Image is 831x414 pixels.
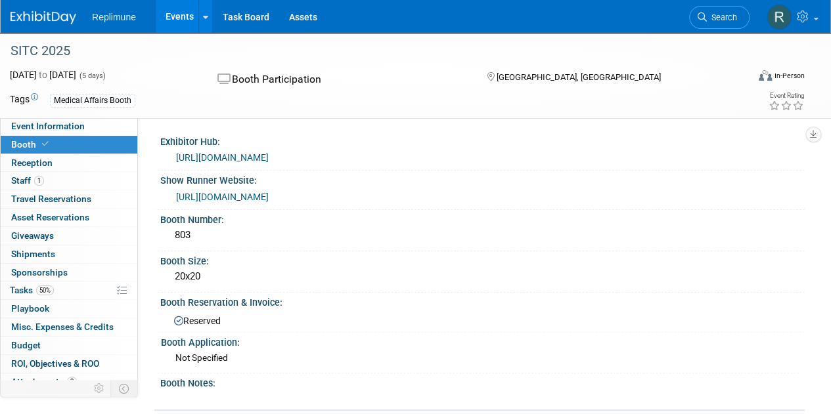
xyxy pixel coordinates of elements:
[688,68,805,88] div: Event Format
[10,70,76,80] span: [DATE] [DATE]
[1,337,137,354] a: Budget
[1,264,137,281] a: Sponsorships
[1,300,137,318] a: Playbook
[10,93,38,108] td: Tags
[11,303,49,314] span: Playbook
[1,209,137,226] a: Asset Reservations
[176,152,269,163] a: [URL][DOMAIN_NAME]
[11,11,76,24] img: ExhibitDay
[11,249,55,259] span: Shipments
[759,70,772,81] img: Format-Inperson.png
[1,190,137,208] a: Travel Reservations
[50,94,135,108] div: Medical Affairs Booth
[11,340,41,350] span: Budget
[88,380,111,397] td: Personalize Event Tab Strip
[176,192,269,202] a: [URL][DOMAIN_NAME]
[170,266,795,287] div: 20x20
[160,373,805,390] div: Booth Notes:
[67,377,77,386] span: 2
[707,12,737,22] span: Search
[42,140,49,148] i: Booth reservation complete
[1,172,137,190] a: Staff1
[774,71,805,81] div: In-Person
[1,154,137,172] a: Reception
[160,293,805,309] div: Booth Reservation & Invoice:
[1,318,137,336] a: Misc. Expenses & Credits
[160,132,805,148] div: Exhibitor Hub:
[160,210,805,226] div: Booth Number:
[11,321,114,332] span: Misc. Expenses & Credits
[767,5,792,30] img: Rosalind Malhotra
[92,12,136,22] span: Replimune
[11,377,77,387] span: Attachments
[1,373,137,391] a: Attachments2
[37,70,49,80] span: to
[11,212,89,222] span: Asset Reservations
[161,333,799,349] div: Booth Application:
[1,227,137,245] a: Giveaways
[496,72,660,82] span: [GEOGRAPHIC_DATA], [GEOGRAPHIC_DATA]
[170,225,795,245] div: 803
[213,68,465,91] div: Booth Participation
[34,176,44,186] span: 1
[111,380,138,397] td: Toggle Event Tabs
[11,230,54,241] span: Giveaways
[689,6,750,29] a: Search
[11,175,44,186] span: Staff
[1,117,137,135] a: Event Information
[11,121,85,131] span: Event Information
[160,251,805,268] div: Booth Size:
[1,355,137,373] a: ROI, Objectives & ROO
[1,136,137,154] a: Booth
[11,194,91,204] span: Travel Reservations
[78,72,106,80] span: (5 days)
[11,157,53,168] span: Reception
[11,267,68,278] span: Sponsorships
[769,93,804,99] div: Event Rating
[1,281,137,299] a: Tasks50%
[10,285,54,295] span: Tasks
[170,311,795,327] div: Reserved
[11,358,99,369] span: ROI, Objectives & ROO
[160,171,805,187] div: Show Runner Website:
[6,39,737,63] div: SITC 2025
[36,285,54,295] span: 50%
[175,352,794,364] div: Not Specified
[11,139,51,150] span: Booth
[1,245,137,263] a: Shipments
